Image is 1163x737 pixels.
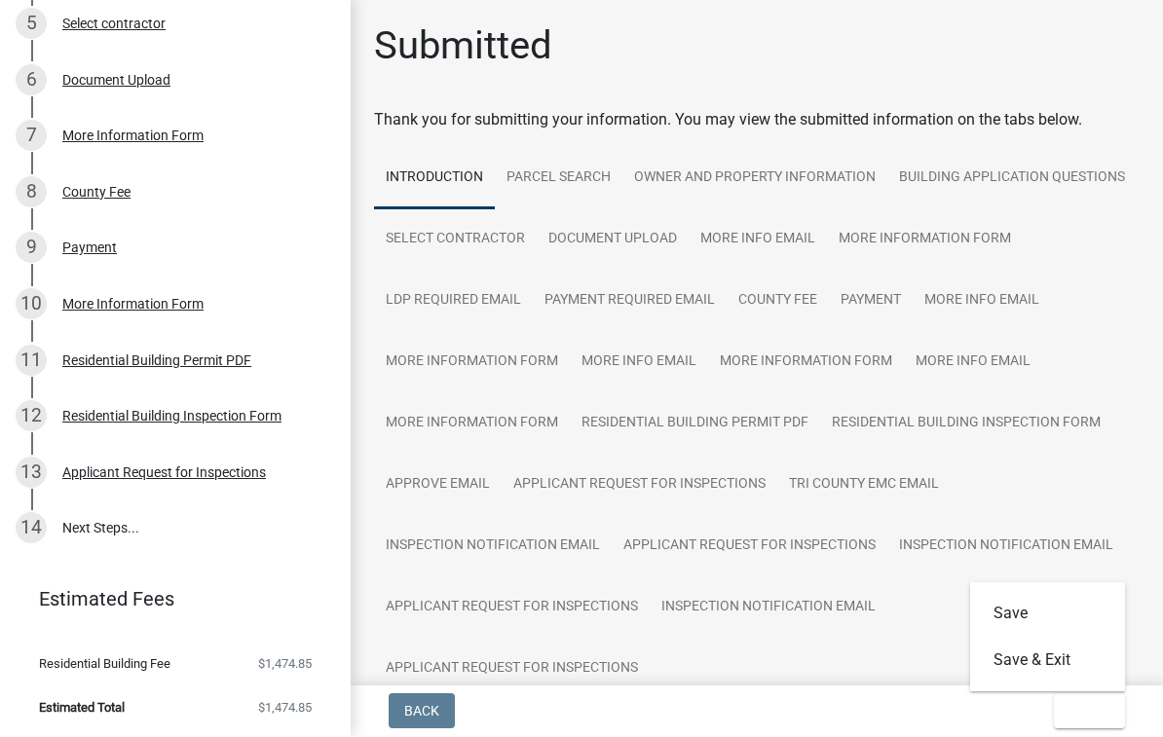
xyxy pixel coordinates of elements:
[374,393,570,456] a: More Information Form
[374,148,495,210] a: Introduction
[374,23,552,70] h1: Submitted
[62,354,251,368] div: Residential Building Permit PDF
[502,455,777,517] a: Applicant Request for Inspections
[374,639,650,701] a: Applicant Request for Inspections
[62,466,266,480] div: Applicant Request for Inspections
[62,18,166,31] div: Select contractor
[258,702,312,715] span: $1,474.85
[1069,704,1098,719] span: Exit
[904,332,1042,394] a: More Info Email
[258,658,312,671] span: $1,474.85
[727,271,829,333] a: County Fee
[970,591,1126,638] button: Save
[650,577,887,640] a: Inspection Notification Email
[374,209,537,272] a: Select contractor
[970,638,1126,684] button: Save & Exit
[570,332,708,394] a: More Info Email
[16,513,47,544] div: 14
[570,393,820,456] a: Residential Building Permit PDF
[16,458,47,489] div: 13
[374,577,650,640] a: Applicant Request for Inspections
[39,702,125,715] span: Estimated Total
[16,580,319,619] a: Estimated Fees
[404,704,439,719] span: Back
[533,271,727,333] a: Payment Required Email
[887,516,1125,578] a: Inspection Notification Email
[16,177,47,208] div: 8
[374,109,1140,132] div: Thank you for submitting your information. You may view the submitted information on the tabs below.
[16,65,47,96] div: 6
[389,694,455,729] button: Back
[622,148,887,210] a: Owner and Property Information
[495,148,622,210] a: Parcel search
[537,209,689,272] a: Document Upload
[708,332,904,394] a: More Information Form
[374,332,570,394] a: More Information Form
[62,241,117,255] div: Payment
[820,393,1112,456] a: Residential Building Inspection Form
[16,9,47,40] div: 5
[374,455,502,517] a: Approve Email
[970,583,1126,692] div: Exit
[16,346,47,377] div: 11
[612,516,887,578] a: Applicant Request for Inspections
[62,129,204,143] div: More Information Form
[16,289,47,320] div: 10
[39,658,170,671] span: Residential Building Fee
[62,74,170,88] div: Document Upload
[16,401,47,432] div: 12
[829,271,913,333] a: Payment
[16,121,47,152] div: 7
[62,410,281,424] div: Residential Building Inspection Form
[62,186,131,200] div: County Fee
[16,233,47,264] div: 9
[827,209,1023,272] a: More Information Form
[374,516,612,578] a: Inspection Notification Email
[689,209,827,272] a: More Info Email
[62,298,204,312] div: More Information Form
[887,148,1137,210] a: Building Application Questions
[913,271,1051,333] a: More Info Email
[777,455,951,517] a: Tri County EMC email
[374,271,533,333] a: LDP Required Email
[1054,694,1125,729] button: Exit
